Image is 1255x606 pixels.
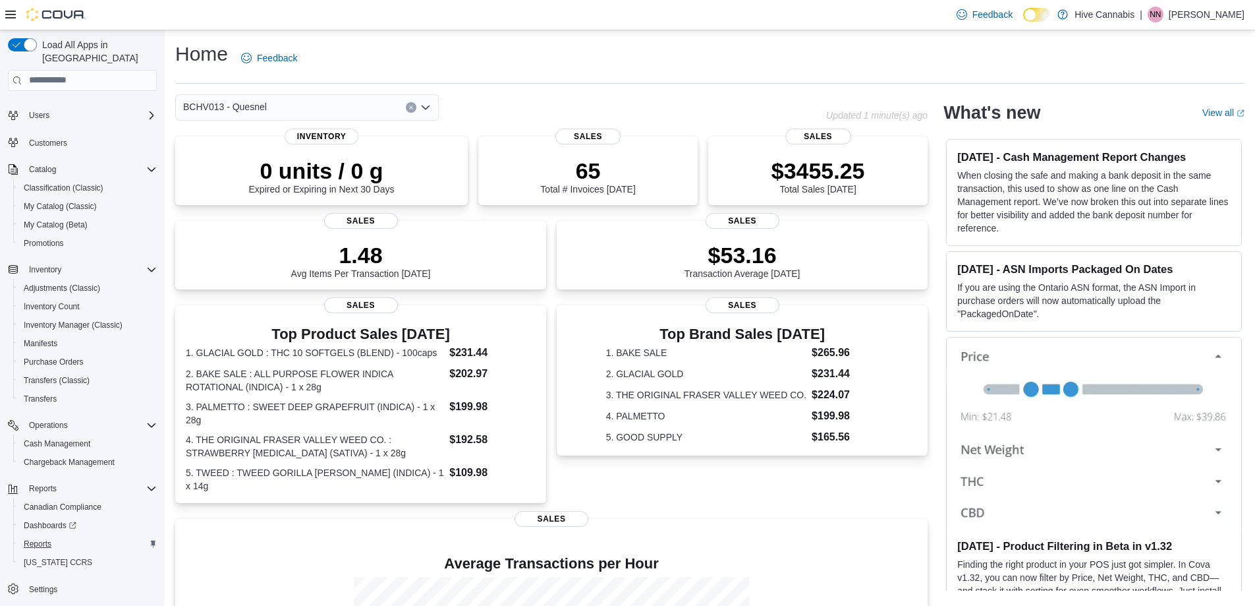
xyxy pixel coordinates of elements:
button: Manifests [13,334,162,353]
span: Canadian Compliance [24,502,101,512]
button: Transfers (Classic) [13,371,162,390]
span: Settings [24,581,157,597]
span: Reports [24,539,51,549]
a: Reports [18,536,57,552]
span: Sales [785,129,851,144]
p: [PERSON_NAME] [1169,7,1244,22]
input: Dark Mode [1023,8,1051,22]
span: Inventory Count [24,301,80,312]
h3: [DATE] - Cash Management Report Changes [957,150,1231,164]
span: Promotions [24,238,64,249]
a: Purchase Orders [18,354,89,370]
div: Avg Items Per Transaction [DATE] [291,242,431,279]
dd: $231.44 [449,345,536,361]
img: Cova [26,8,86,21]
span: BCHV013 - Quesnel [183,99,267,115]
dd: $109.98 [449,465,536,481]
span: My Catalog (Beta) [18,217,157,233]
button: Clear input [406,102,416,113]
p: Updated 1 minute(s) ago [826,110,928,121]
a: My Catalog (Beta) [18,217,93,233]
p: 0 units / 0 g [249,158,395,184]
span: Adjustments (Classic) [18,280,157,296]
a: Feedback [951,1,1018,28]
button: Operations [24,417,73,433]
span: Promotions [18,235,157,251]
dt: 2. GLACIAL GOLD [606,367,806,380]
span: Adjustments (Classic) [24,283,100,293]
span: Manifests [24,338,57,349]
h4: Average Transactions per Hour [186,556,917,572]
span: Inventory Count [18,299,157,315]
div: Total # Invoices [DATE] [540,158,635,195]
button: Inventory Manager (Classic) [13,316,162,334]
p: 65 [540,158,635,184]
dd: $265.96 [812,345,878,361]
a: Inventory Count [18,299,85,315]
p: When closing the safe and making a bank deposit in the same transaction, this used to show as one... [957,169,1231,235]
a: Chargeback Management [18,454,120,470]
button: Cash Management [13,435,162,453]
dt: 2. BAKE SALE : ALL PURPOSE FLOWER INDICA ROTATIONAL (INDICA) - 1 x 28g [186,367,444,394]
dd: $165.56 [812,429,878,445]
p: 1.48 [291,242,431,268]
span: Sales [515,511,588,527]
dd: $202.97 [449,366,536,382]
button: Purchase Orders [13,353,162,371]
button: Inventory Count [13,297,162,316]
span: Reports [18,536,157,552]
a: Dashboards [13,516,162,535]
span: Inventory [24,262,157,278]
span: NN [1150,7,1161,22]
button: My Catalog (Classic) [13,197,162,216]
span: Customers [29,138,67,148]
dt: 3. PALMETTO : SWEET DEEP GRAPEFRUIT (INDICA) - 1 x 28g [186,400,444,427]
dt: 1. BAKE SALE [606,346,806,359]
span: Purchase Orders [24,357,84,367]
span: Sales [555,129,621,144]
p: | [1140,7,1142,22]
span: Purchase Orders [18,354,157,370]
span: Sales [324,213,398,229]
span: Transfers [24,394,57,404]
div: Total Sales [DATE] [771,158,865,195]
dd: $231.44 [812,366,878,382]
a: Customers [24,135,72,151]
a: Inventory Manager (Classic) [18,317,128,333]
a: Canadian Compliance [18,499,107,515]
span: Dashboards [24,520,76,531]
div: Transaction Average [DATE] [684,242,800,279]
dd: $224.07 [812,387,878,403]
dt: 3. THE ORIGINAL FRASER VALLEY WEED CO. [606,388,806,402]
h3: [DATE] - Product Filtering in Beta in v1.32 [957,539,1231,553]
span: Catalog [29,164,56,175]
a: Cash Management [18,436,96,452]
span: Operations [29,420,68,431]
span: Sales [706,213,779,229]
span: Operations [24,417,157,433]
a: Settings [24,582,63,597]
a: [US_STATE] CCRS [18,555,98,570]
span: Inventory Manager (Classic) [24,320,123,330]
a: Feedback [236,45,302,71]
button: Chargeback Management [13,453,162,471]
span: Settings [29,584,57,595]
dd: $192.58 [449,432,536,448]
a: Transfers (Classic) [18,373,95,388]
button: Canadian Compliance [13,498,162,516]
p: $53.16 [684,242,800,268]
button: Operations [3,416,162,435]
button: Classification (Classic) [13,179,162,197]
a: View allExternal link [1202,107,1244,118]
button: Inventory [24,262,67,278]
span: Users [29,110,49,121]
span: Feedback [257,51,297,65]
span: Washington CCRS [18,555,157,570]
p: Hive Cannabis [1074,7,1134,22]
span: Classification (Classic) [24,183,103,193]
span: Chargeback Management [24,457,115,468]
span: Transfers [18,391,157,407]
button: Customers [3,133,162,152]
span: Feedback [972,8,1013,21]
